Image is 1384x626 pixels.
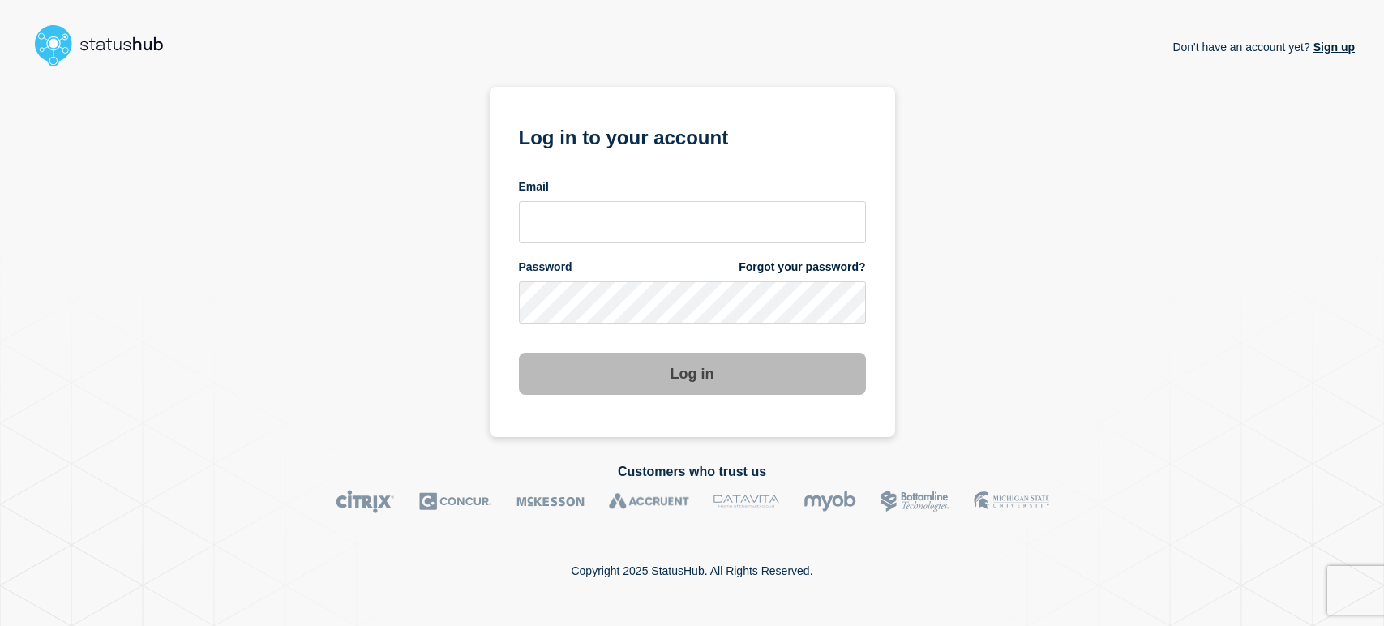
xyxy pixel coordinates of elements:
[519,121,866,151] h1: Log in to your account
[571,564,812,577] p: Copyright 2025 StatusHub. All Rights Reserved.
[336,490,395,513] img: Citrix logo
[739,259,865,275] a: Forgot your password?
[881,490,949,513] img: Bottomline logo
[516,490,585,513] img: McKesson logo
[974,490,1049,513] img: MSU logo
[519,259,572,275] span: Password
[609,490,689,513] img: Accruent logo
[519,281,866,324] input: password input
[519,353,866,395] button: Log in
[1310,41,1355,54] a: Sign up
[519,201,866,243] input: email input
[419,490,492,513] img: Concur logo
[713,490,779,513] img: DataVita logo
[29,465,1355,479] h2: Customers who trust us
[519,179,549,195] span: Email
[29,19,183,71] img: StatusHub logo
[803,490,856,513] img: myob logo
[1172,28,1355,66] p: Don't have an account yet?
